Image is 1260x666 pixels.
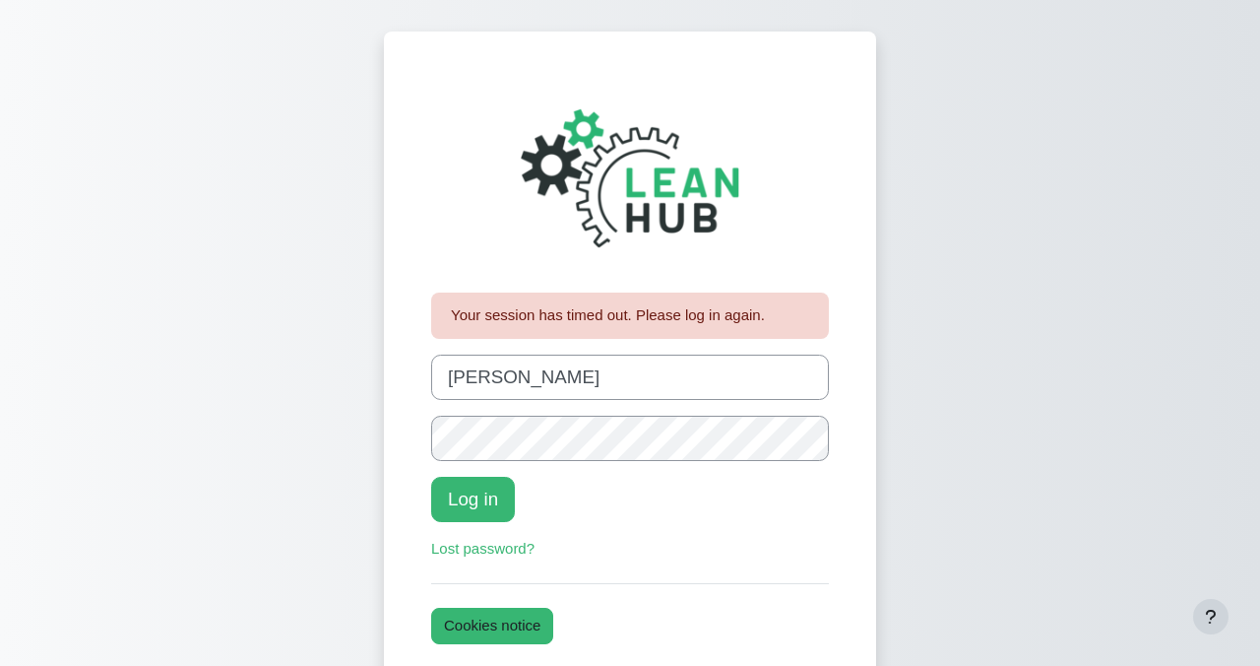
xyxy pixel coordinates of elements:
div: Your session has timed out. Please log in again. [431,293,829,339]
button: Log in [431,477,515,522]
a: Lost password? [431,540,535,557]
img: The Lean Hub [492,80,768,277]
iframe: chat widget [1177,587,1240,646]
button: Cookies notice [431,608,553,644]
input: Username [431,355,829,400]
